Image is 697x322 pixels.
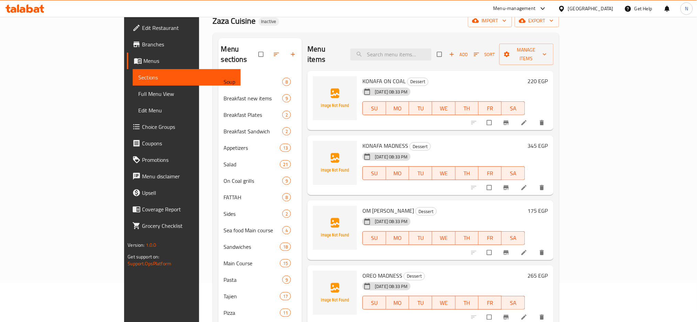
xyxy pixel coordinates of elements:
[389,103,406,113] span: MO
[435,298,453,308] span: WE
[224,292,280,300] div: Tajien
[404,272,425,280] div: Dessert
[254,48,269,61] span: Select all sections
[372,283,410,290] span: [DATE] 08:33 PM
[283,128,291,135] span: 2
[313,141,357,185] img: KONAFA MADNESS
[504,103,522,113] span: SA
[433,48,447,61] span: Select section
[479,101,502,115] button: FR
[280,244,291,250] span: 18
[282,276,291,284] div: items
[410,143,431,151] span: Dessert
[499,245,515,260] button: Branch-specific-item
[142,123,235,131] span: Choice Groups
[218,288,302,304] div: Tajien17
[481,298,499,308] span: FR
[415,207,437,215] div: Dessert
[218,90,302,107] div: Breakfast new items9
[362,141,408,151] span: KONAFA MADNESS
[224,309,280,317] span: Pizza
[483,181,497,194] span: Select to update
[472,49,497,60] button: Sort
[282,78,291,86] div: items
[479,296,502,310] button: FR
[447,49,469,60] span: Add item
[528,76,548,86] h6: 220 EGP
[456,296,479,310] button: TH
[386,166,409,180] button: MO
[534,180,551,195] button: delete
[313,271,357,315] img: OREO MADNESS
[474,51,495,58] span: Sort
[483,246,497,259] span: Select to update
[224,127,283,135] span: Breakfast Sandwich
[528,271,548,280] h6: 265 EGP
[285,47,302,62] button: Add section
[458,298,476,308] span: TH
[280,260,291,267] span: 15
[142,172,235,180] span: Menu disclaimer
[412,103,429,113] span: TU
[456,101,479,115] button: TH
[127,53,241,69] a: Menus
[473,16,507,25] span: import
[362,101,386,115] button: SU
[142,205,235,213] span: Coverage Report
[502,166,525,180] button: SA
[483,116,497,129] span: Select to update
[432,231,455,245] button: WE
[502,101,525,115] button: SA
[528,206,548,215] h6: 175 EGP
[224,144,280,152] span: Appetizers
[534,245,551,260] button: delete
[362,296,386,310] button: SU
[218,304,302,321] div: Pizza11
[218,206,302,222] div: Sides2
[127,218,241,234] a: Grocery Checklist
[386,101,409,115] button: MO
[456,231,479,245] button: TH
[366,233,383,243] span: SU
[282,177,291,185] div: items
[502,296,525,310] button: SA
[469,49,499,60] span: Sort items
[142,156,235,164] span: Promotions
[410,142,431,151] div: Dessert
[362,166,386,180] button: SU
[259,18,279,26] div: Inactive
[127,168,241,185] a: Menu disclaimer
[307,44,342,65] h2: Menu items
[458,168,476,178] span: TH
[282,226,291,234] div: items
[127,20,241,36] a: Edit Restaurant
[218,173,302,189] div: On Coal grills9
[218,123,302,140] div: Breakfast Sandwich2
[142,40,235,48] span: Branches
[269,47,285,62] span: Sort sections
[449,51,468,58] span: Add
[218,74,302,90] div: Soup8
[456,166,479,180] button: TH
[504,233,522,243] span: SA
[218,255,302,271] div: Main Course15
[128,241,144,249] span: Version:
[435,233,453,243] span: WE
[218,271,302,288] div: Pasta9
[280,259,291,267] div: items
[224,94,283,102] div: Breakfast new items
[520,16,554,25] span: export
[127,135,241,152] a: Coupons
[412,233,429,243] span: TU
[479,166,502,180] button: FR
[127,201,241,218] a: Coverage Report
[282,193,291,201] div: items
[432,296,455,310] button: WE
[521,249,529,256] a: Edit menu item
[133,86,241,102] a: Full Menu View
[458,103,476,113] span: TH
[432,101,455,115] button: WE
[407,78,428,86] span: Dessert
[362,76,406,86] span: KONAFA ON COAL
[224,177,283,185] div: On Coal grills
